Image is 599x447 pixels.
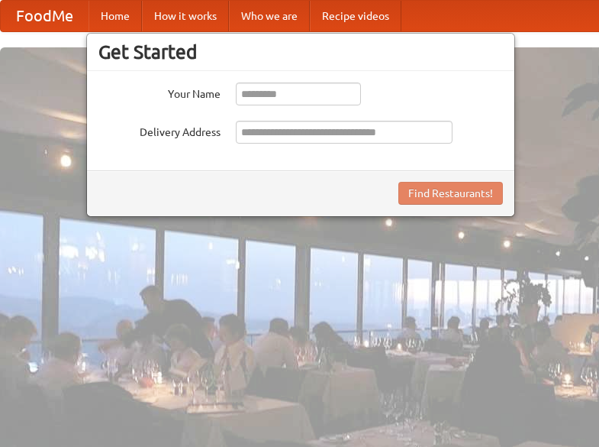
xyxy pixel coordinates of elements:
[229,1,310,31] a: Who we are
[98,121,221,140] label: Delivery Address
[142,1,229,31] a: How it works
[1,1,89,31] a: FoodMe
[89,1,142,31] a: Home
[98,83,221,102] label: Your Name
[98,40,503,63] h3: Get Started
[310,1,401,31] a: Recipe videos
[398,182,503,205] button: Find Restaurants!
